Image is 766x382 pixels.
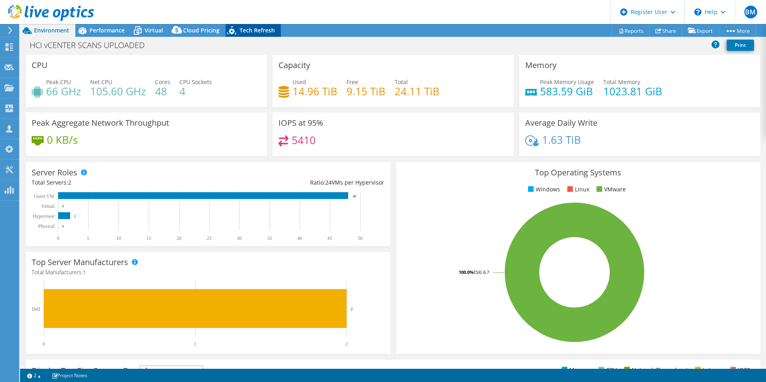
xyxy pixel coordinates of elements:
span: Performance [89,26,125,34]
h4: Total Manufacturers: [32,268,384,277]
span: Total [395,78,408,86]
span: Total Memory [603,78,640,86]
svg: \n [694,8,701,16]
h4: 1.63 TiB [542,135,581,144]
text: 0 [57,235,59,241]
li: CPU [597,366,617,374]
a: More [719,24,756,37]
a: Share [649,24,682,37]
text: 20 [177,235,181,241]
text: 35 [267,235,272,241]
h4: 583.59 GiB [540,87,594,96]
span: Peak CPU [46,78,71,86]
text: 0 [62,204,64,208]
text: 0 [42,341,45,347]
text: 1 [194,341,196,347]
h3: IOPS at 95% [278,119,323,127]
span: CPU Sockets [179,78,212,86]
a: 2 [22,370,46,380]
h4: 48 [155,87,170,96]
span: IOPS [140,366,203,376]
span: 1 [83,268,86,276]
li: Network Throughput [622,366,688,374]
text: 25 [207,235,212,241]
a: Export [682,24,719,37]
text: 50 [358,235,363,241]
text: 40 [297,235,302,241]
span: Cores [155,78,170,86]
li: Memory [560,366,591,374]
li: IOPS [728,366,750,374]
h3: CPU [32,61,48,70]
text: 45 [327,235,332,241]
h3: Peak Aggregate Network Throughput [32,119,169,127]
span: Free [347,78,358,86]
text: 0 [62,224,64,228]
span: Cloud Pricing [183,26,220,34]
span: BM [744,6,757,18]
text: Dell [32,306,40,312]
h4: 1023.81 GiB [603,87,662,96]
text: 10 [116,235,121,241]
h3: Top Server Manufacturers [32,258,128,267]
text: Virtual [41,203,55,209]
span: Net CPU [90,78,112,86]
text: 2 [351,306,353,311]
h3: Memory [525,61,556,70]
span: Used [292,78,306,86]
h4: 14.96 TiB [292,87,337,96]
li: VMware [595,185,626,194]
text: 2 [74,214,76,218]
tspan: ESXi 6.7 [474,269,489,275]
h4: 9.15 TiB [347,87,385,96]
h4: 24.11 TiB [395,87,439,96]
h3: Average Daily Write [525,119,597,127]
text: 5 [87,235,89,241]
text: 30 [237,235,242,241]
h1: HCI vCENTER SCANS UPLOADED [26,41,157,50]
h4: 0 KB/s [47,135,78,144]
h3: Top Operating Systems [402,168,754,177]
li: Latency [693,366,723,374]
text: 15 [146,235,151,241]
text: 48 [353,194,357,198]
a: Print [727,40,754,51]
h4: 66 GHz [46,87,81,96]
h3: Capacity [278,61,310,70]
text: Guest VM [34,193,54,199]
span: Virtual [145,26,163,34]
div: Total Servers: [32,178,208,187]
h4: 105.60 GHz [90,87,146,96]
tspan: 100.0% [459,269,474,275]
li: Windows [526,185,560,194]
span: Tech Refresh [240,26,275,34]
h4: 4 [179,87,212,96]
div: Ratio: VMs per Hypervisor [208,178,384,187]
h3: Server Roles [32,168,77,177]
h4: 5410 [292,136,316,145]
span: Peak Memory Usage [540,78,594,86]
text: 2 [345,341,348,347]
a: Reports [611,24,650,37]
span: 2 [68,179,71,186]
text: Physical [38,223,54,229]
text: Hypervisor [33,213,54,219]
a: Project Notes [46,370,93,380]
li: Linux [565,185,589,194]
span: Environment [34,26,69,34]
span: 24 [325,179,332,186]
